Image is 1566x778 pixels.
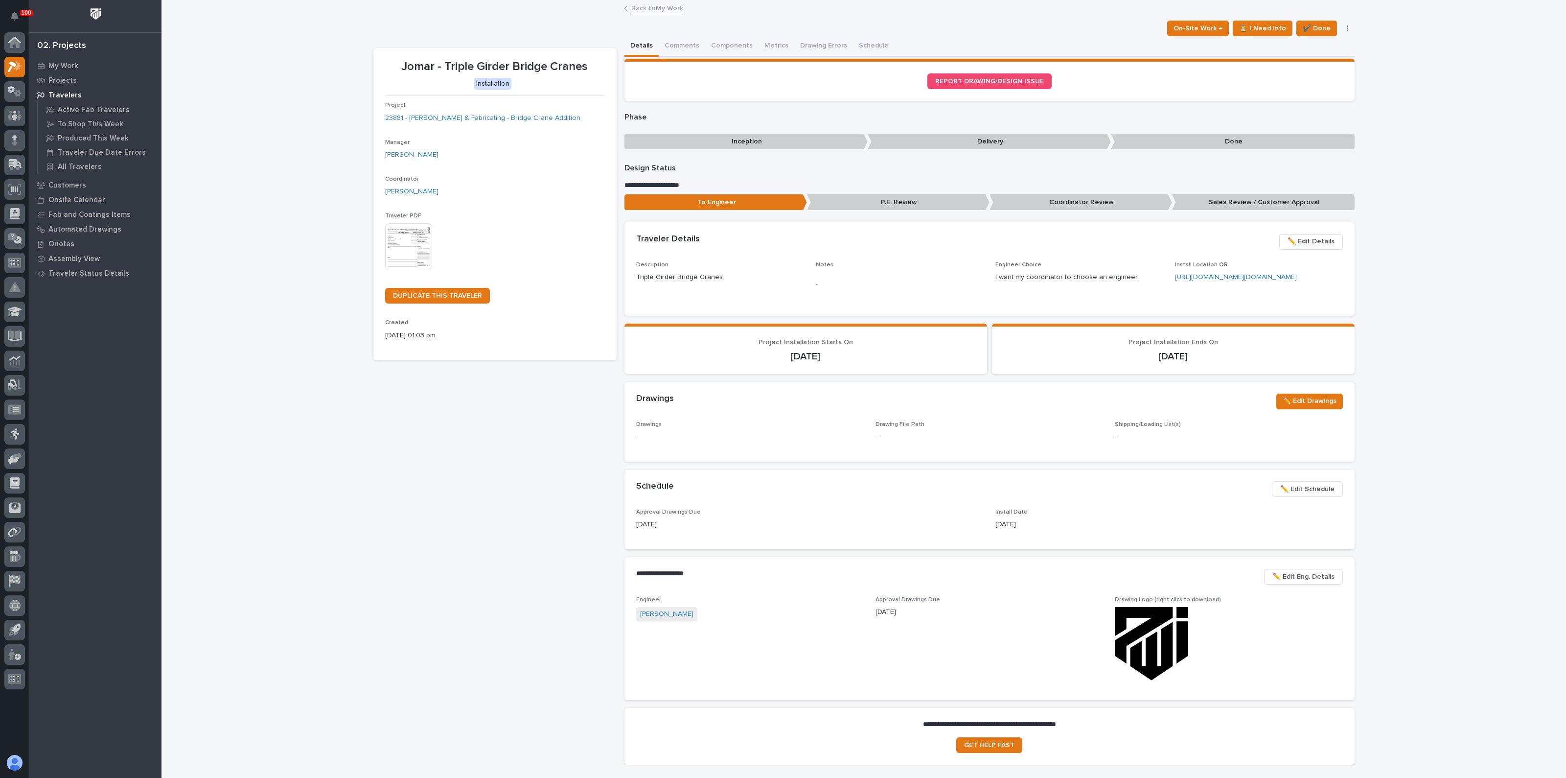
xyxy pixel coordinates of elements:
[636,422,662,427] span: Drawings
[385,102,406,108] span: Project
[4,753,25,773] button: users-avatar
[12,12,25,27] div: Notifications100
[29,266,161,281] a: Traveler Status Details
[385,113,580,123] a: 23881 - [PERSON_NAME] & Fabricating - Bridge Crane Addition
[37,41,86,51] div: 02. Projects
[1272,571,1335,583] span: ✏️ Edit Eng. Details
[38,117,161,131] a: To Shop This Week
[964,742,1014,749] span: GET HELP FAST
[385,187,438,197] a: [PERSON_NAME]
[759,339,853,346] span: Project Installation Starts On
[29,222,161,236] a: Automated Drawings
[58,120,123,129] p: To Shop This Week
[636,394,674,404] h2: Drawings
[868,134,1111,150] p: Delivery
[816,279,984,289] p: -
[1279,234,1343,250] button: ✏️ Edit Details
[22,9,31,16] p: 100
[38,145,161,159] a: Traveler Due Date Errors
[636,509,701,515] span: Approval Drawings Due
[385,176,419,182] span: Coordinator
[624,194,807,211] p: To Engineer
[759,36,794,57] button: Metrics
[1239,23,1286,34] span: ⏳ I Need Info
[48,181,86,190] p: Customers
[624,113,1355,122] p: Phase
[875,597,940,603] span: Approval Drawings Due
[853,36,895,57] button: Schedule
[631,2,683,13] a: Back toMy Work
[1004,351,1343,362] p: [DATE]
[385,150,438,160] a: [PERSON_NAME]
[1264,569,1343,585] button: ✏️ Edit Eng. Details
[385,320,408,326] span: Created
[659,36,705,57] button: Comments
[1115,597,1221,603] span: Drawing Logo (right click to download)
[875,422,924,427] span: Drawing File Path
[636,262,668,268] span: Description
[48,255,100,263] p: Assembly View
[38,131,161,145] a: Produced This Week
[1283,395,1336,407] span: ✏️ Edit Drawings
[1303,23,1331,34] span: ✔️ Done
[29,178,161,192] a: Customers
[393,292,482,299] span: DUPLICATE THIS TRAVELER
[4,6,25,26] button: Notifications
[48,62,78,71] p: My Work
[1115,607,1188,681] img: B-5uPC9e_lz01p7GxgonINr9qMA0vtjGjs2cI40Zbjs
[385,140,410,145] span: Manager
[48,240,74,249] p: Quotes
[1280,483,1335,495] span: ✏️ Edit Schedule
[1172,194,1355,211] p: Sales Review / Customer Approval
[1111,134,1354,150] p: Done
[58,163,102,171] p: All Travelers
[1115,432,1342,442] p: -
[705,36,759,57] button: Components
[636,481,674,492] h2: Schedule
[816,262,833,268] span: Notes
[385,60,605,74] p: Jomar - Triple Girder Bridge Cranes
[1276,394,1343,409] button: ✏️ Edit Drawings
[624,134,868,150] p: Inception
[624,164,1355,173] p: Design Status
[29,207,161,222] a: Fab and Coatings Items
[58,106,130,115] p: Active Fab Travelers
[636,597,661,603] span: Engineer
[29,251,161,266] a: Assembly View
[48,76,77,85] p: Projects
[995,272,1163,283] p: I want my coordinator to choose an engineer
[875,432,877,442] p: -
[935,78,1044,85] span: REPORT DRAWING/DESIGN ISSUE
[995,509,1028,515] span: Install Date
[794,36,853,57] button: Drawing Errors
[87,5,105,23] img: Workspace Logo
[58,148,146,157] p: Traveler Due Date Errors
[58,134,129,143] p: Produced This Week
[1167,21,1229,36] button: On-Site Work →
[1115,422,1181,427] span: Shipping/Loading List(s)
[807,194,990,211] p: P.E. Review
[636,234,700,245] h2: Traveler Details
[1128,339,1218,346] span: Project Installation Ends On
[29,192,161,207] a: Onsite Calendar
[624,36,659,57] button: Details
[48,269,129,278] p: Traveler Status Details
[38,103,161,117] a: Active Fab Travelers
[1272,481,1343,497] button: ✏️ Edit Schedule
[636,351,975,362] p: [DATE]
[385,288,490,304] a: DUPLICATE THIS TRAVELER
[636,272,804,283] p: Triple Girder Bridge Cranes
[640,609,693,619] a: [PERSON_NAME]
[385,213,421,219] span: Traveler PDF
[29,73,161,88] a: Projects
[1288,236,1335,247] span: ✏️ Edit Details
[990,194,1172,211] p: Coordinator Review
[1296,21,1337,36] button: ✔️ Done
[875,607,1103,617] p: [DATE]
[38,160,161,173] a: All Travelers
[48,196,105,205] p: Onsite Calendar
[1175,262,1228,268] span: Install Location QR
[995,262,1041,268] span: Engineer Choice
[995,519,1343,530] p: [DATE]
[636,432,864,442] p: -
